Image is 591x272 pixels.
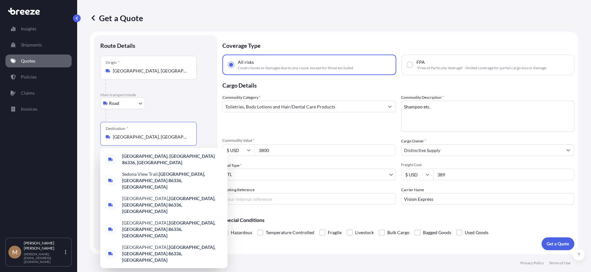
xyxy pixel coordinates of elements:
label: Commodity Description [401,94,444,101]
b: [GEOGRAPHIC_DATA], [GEOGRAPHIC_DATA] 86336, [GEOGRAPHIC_DATA] [122,196,215,214]
span: All risks [238,59,254,65]
b: [GEOGRAPHIC_DATA], [GEOGRAPHIC_DATA] 86336, [GEOGRAPHIC_DATA] [122,244,215,263]
span: Load Type [222,162,242,169]
span: Road [109,100,119,106]
b: [GEOGRAPHIC_DATA], [GEOGRAPHIC_DATA] 86336, [GEOGRAPHIC_DATA] [122,171,205,190]
span: Livestock [355,228,374,237]
span: Bagged Goods [423,228,451,237]
p: Quotes [21,58,35,64]
input: Select a commodity type [223,101,384,112]
span: M [12,249,18,255]
label: Booking Reference [222,187,255,193]
p: Insights [21,26,36,32]
span: [GEOGRAPHIC_DATA], [122,220,222,239]
span: Covers losses or damages due to any cause, except for those excluded [238,65,353,71]
div: Destination [106,126,128,131]
input: Full name [401,144,563,156]
span: LTL [225,171,232,178]
span: Temperature Controlled [266,228,314,237]
div: Show suggestions [100,148,228,268]
input: Your internal reference [222,193,396,205]
button: Select transport [100,98,145,109]
p: Policies [21,74,37,80]
span: Bulk Cargo [387,228,409,237]
input: Destination [113,134,189,140]
p: Get a Quote [90,13,143,23]
p: Shipments [21,42,42,48]
p: Special Conditions [222,217,574,223]
b: [GEOGRAPHIC_DATA], [GEOGRAPHIC_DATA] 86336, [GEOGRAPHIC_DATA] [122,153,215,165]
b: [GEOGRAPHIC_DATA], [GEOGRAPHIC_DATA] 86336, [GEOGRAPHIC_DATA] [122,220,215,238]
textarea: Shampoo etc. [401,101,575,132]
span: Commodity Value [222,138,396,143]
div: Origin [106,60,120,65]
p: Claims [21,90,35,96]
p: Coverage Type [222,35,574,55]
span: Used Goods [465,228,488,237]
span: [GEOGRAPHIC_DATA], [122,244,222,263]
p: Privacy Policy [520,260,544,266]
input: Enter amount [433,169,575,180]
p: Cargo Details [222,75,574,94]
p: Invoices [21,106,37,112]
p: [PERSON_NAME] [PERSON_NAME] [24,241,64,251]
button: Show suggestions [562,144,574,156]
p: Get a Quote [547,241,569,247]
p: Route Details [100,42,135,49]
p: Terms of Use [549,260,570,266]
p: [PERSON_NAME][EMAIL_ADDRESS][DOMAIN_NAME] [24,252,64,264]
label: Commodity Category [222,94,261,101]
span: [GEOGRAPHIC_DATA], [122,195,222,215]
input: Origin [113,68,189,74]
label: Cargo Owner [401,138,426,144]
span: Hazardous [231,228,252,237]
label: Carrier Name [401,187,424,193]
span: Freight Cost [401,162,575,167]
button: Show suggestions [384,101,396,112]
span: "Free of Particular Average" - limited coverage for partial cargo loss or damage [416,65,546,71]
input: Type amount [255,144,396,156]
input: Enter name [401,193,575,205]
span: FPA [416,59,425,65]
p: Main transport mode [100,92,211,98]
span: Fragile [328,228,342,237]
span: Sedona View Trail, [122,171,222,190]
